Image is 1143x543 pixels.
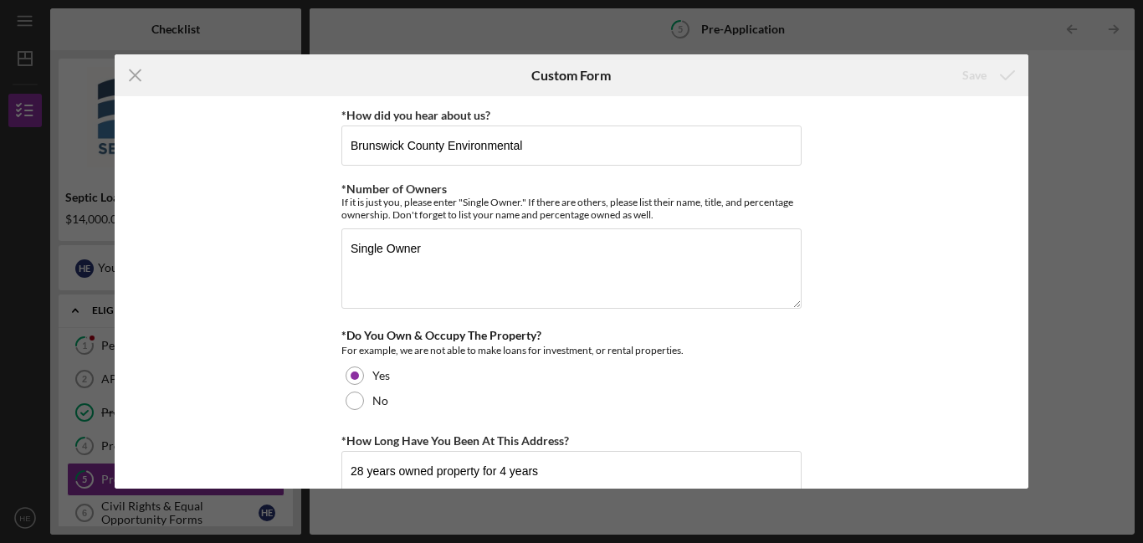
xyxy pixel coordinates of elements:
[962,59,987,92] div: Save
[341,108,490,122] label: *How did you hear about us?
[531,68,611,83] h6: Custom Form
[341,433,569,448] label: *How Long Have You Been At This Address?
[372,394,388,407] label: No
[946,59,1028,92] button: Save
[372,369,390,382] label: Yes
[341,196,802,221] div: If it is just you, please enter "Single Owner." If there are others, please list their name, titl...
[341,342,802,359] div: For example, we are not able to make loans for investment, or rental properties.
[341,228,802,309] textarea: Single Owner
[341,182,447,196] label: *Number of Owners
[341,329,802,342] div: *Do You Own & Occupy The Property?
